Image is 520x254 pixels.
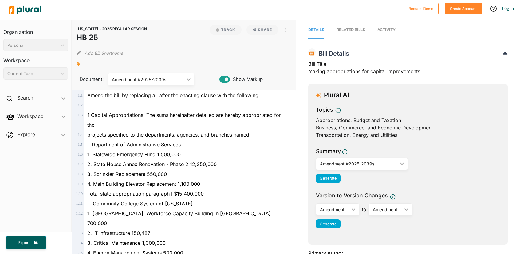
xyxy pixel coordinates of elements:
span: to [359,206,369,213]
button: Export [6,236,46,249]
a: Activity [377,21,396,39]
span: 1 . 5 [78,142,83,147]
span: II. Community College System of [US_STATE] [87,200,193,207]
a: RELATED BILLS [337,21,365,39]
span: 1 . 1 [78,93,83,97]
button: Generate [316,219,341,228]
h3: Bill Title [308,60,508,68]
div: Personal [7,42,58,49]
div: Amendment #2025-2039s [112,76,184,83]
span: 2. State House Annex Renovation - Phase 2 12,250,000 [87,161,217,167]
h3: Plural AI [324,91,349,99]
h3: Topics [316,106,333,114]
span: 1 . 11 [76,201,83,206]
span: Export [14,240,34,245]
span: 2. IT Infrastructure 150,487 [87,230,150,236]
div: making appropriations for capital improvements. [308,60,508,79]
span: 1 . 2 [78,103,83,107]
span: I. Department of Administrative Services [87,141,181,148]
span: 1 . 10 [76,192,83,196]
span: Details [308,27,324,32]
span: 1 Capital Appropriations. The sums hereinafter detailed are hereby appropriated for the [87,112,281,128]
span: Bill Details [316,50,349,57]
span: 1 . 4 [78,133,83,137]
button: Track [210,25,242,35]
span: 1. [GEOGRAPHIC_DATA]: Workforce Capacity Building in [GEOGRAPHIC_DATA] 700,000 [87,210,271,226]
a: Request Demo [404,5,439,11]
span: 1 . 8 [78,172,83,176]
span: Amend the bill by replacing all after the enacting clause with the following: [87,92,260,98]
span: 1 . 9 [78,182,83,186]
span: 1 . 7 [78,162,83,166]
div: Transportation, Energy and Utilities [316,131,500,139]
a: Log In [502,6,514,11]
span: 1 . 13 [76,231,83,235]
div: Amendment #2025-2039s [373,206,402,213]
div: Add tags [77,60,80,69]
button: Add Bill Shortname [85,48,123,58]
span: 1 . 3 [78,113,83,117]
span: 1 . 14 [76,241,83,245]
div: Current Team [7,70,58,77]
a: Details [308,21,324,39]
h3: Summary [316,147,341,155]
span: 1. Statewide Emergency Fund 1,500,000 [87,151,181,157]
div: Appropriations, Budget and Taxation [316,117,500,124]
span: 3. Critical Maintenance 1,300,000 [87,240,166,246]
span: 1 . 6 [78,152,83,157]
a: Create Account [445,5,482,11]
h3: Organization [3,23,68,37]
span: Document: [77,76,100,83]
span: projects specified to the departments, agencies, and branches named: [87,132,251,138]
h3: Workspace [3,51,68,65]
div: RELATED BILLS [337,27,365,33]
span: Total state appropriation paragraph I $15,400,000 [87,191,204,197]
span: Show Markup [230,76,263,83]
span: 3. Sprinkler Replacement 550,000 [87,171,167,177]
span: [US_STATE] - 2025 REGULAR SESSION [77,26,147,31]
span: 1 . 12 [76,211,83,216]
div: Business, Commerce, and Economic Development [316,124,500,131]
div: Amendment #2025-1455h [320,206,349,213]
button: Share [246,25,278,35]
h1: HB 25 [77,32,147,43]
button: Request Demo [404,3,439,14]
button: Share [244,25,281,35]
span: Activity [377,27,396,32]
span: Generate [320,176,337,181]
button: Create Account [445,3,482,14]
h2: Search [17,94,33,101]
div: Amendment #2025-2039s [320,161,398,167]
span: Generate [320,222,337,226]
span: 4. Main Building Elevator Replacement 1,100,000 [87,181,200,187]
span: Version to Version Changes [316,192,388,200]
button: Generate [316,174,341,183]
